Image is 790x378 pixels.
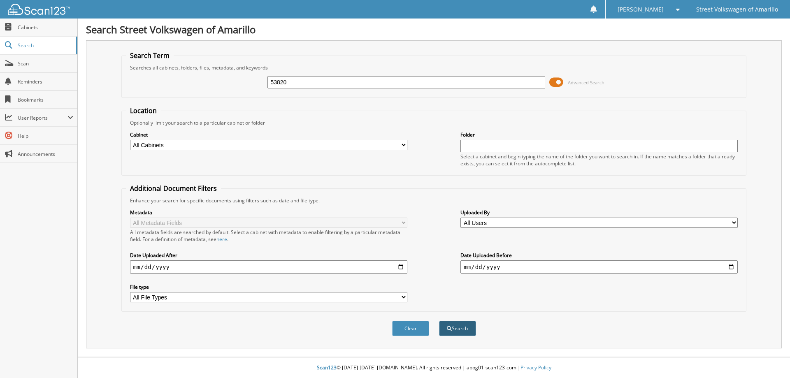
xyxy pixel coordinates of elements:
[130,229,407,243] div: All metadata fields are searched by default. Select a cabinet with metadata to enable filtering b...
[130,252,407,259] label: Date Uploaded After
[18,78,73,85] span: Reminders
[18,60,73,67] span: Scan
[460,153,738,167] div: Select a cabinet and begin typing the name of the folder you want to search in. If the name match...
[460,131,738,138] label: Folder
[18,42,72,49] span: Search
[78,358,790,378] div: © [DATE]-[DATE] [DOMAIN_NAME]. All rights reserved | appg01-scan123-com |
[696,7,778,12] span: Street Volkswagen of Amarillo
[86,23,782,36] h1: Search Street Volkswagen of Amarillo
[126,119,742,126] div: Optionally limit your search to a particular cabinet or folder
[460,252,738,259] label: Date Uploaded Before
[392,321,429,336] button: Clear
[8,4,70,15] img: scan123-logo-white.svg
[460,209,738,216] label: Uploaded By
[18,114,67,121] span: User Reports
[126,106,161,115] legend: Location
[317,364,337,371] span: Scan123
[18,24,73,31] span: Cabinets
[130,209,407,216] label: Metadata
[18,151,73,158] span: Announcements
[18,96,73,103] span: Bookmarks
[126,184,221,193] legend: Additional Document Filters
[130,260,407,274] input: start
[439,321,476,336] button: Search
[126,197,742,204] div: Enhance your search for specific documents using filters such as date and file type.
[126,51,174,60] legend: Search Term
[130,131,407,138] label: Cabinet
[216,236,227,243] a: here
[18,132,73,139] span: Help
[460,260,738,274] input: end
[130,283,407,290] label: File type
[618,7,664,12] span: [PERSON_NAME]
[126,64,742,71] div: Searches all cabinets, folders, files, metadata, and keywords
[568,79,604,86] span: Advanced Search
[749,339,790,378] iframe: Chat Widget
[520,364,551,371] a: Privacy Policy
